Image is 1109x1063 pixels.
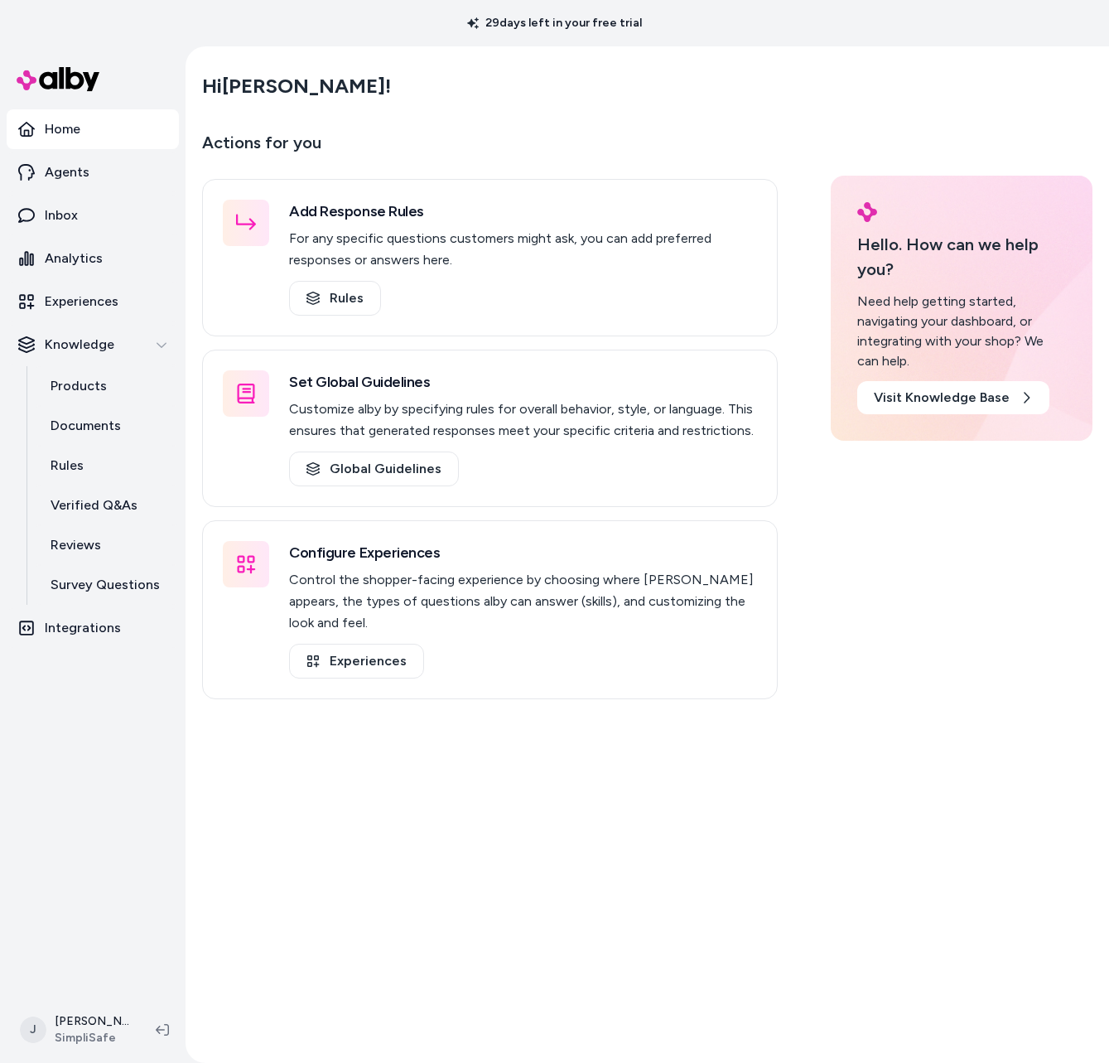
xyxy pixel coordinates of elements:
a: Visit Knowledge Base [857,381,1049,414]
span: SimpliSafe [55,1030,129,1046]
p: Agents [45,162,89,182]
a: Home [7,109,179,149]
p: Home [45,119,80,139]
p: Actions for you [202,129,778,169]
a: Reviews [34,525,179,565]
a: Agents [7,152,179,192]
span: J [20,1017,46,1043]
p: Inbox [45,205,78,225]
h3: Set Global Guidelines [289,370,757,394]
a: Experiences [7,282,179,321]
p: Experiences [45,292,118,312]
a: Verified Q&As [34,486,179,525]
p: Verified Q&As [51,495,137,515]
a: Integrations [7,608,179,648]
p: Reviews [51,535,101,555]
h3: Add Response Rules [289,200,757,223]
a: Rules [289,281,381,316]
p: For any specific questions customers might ask, you can add preferred responses or answers here. [289,228,757,271]
a: Survey Questions [34,565,179,605]
a: Rules [34,446,179,486]
button: Knowledge [7,325,179,365]
h3: Configure Experiences [289,541,757,564]
a: Documents [34,406,179,446]
p: Analytics [45,249,103,268]
p: Hello. How can we help you? [857,232,1066,282]
a: Analytics [7,239,179,278]
p: Integrations [45,618,121,638]
p: Knowledge [45,335,114,355]
a: Inbox [7,196,179,235]
p: Survey Questions [51,575,160,595]
h2: Hi [PERSON_NAME] ! [202,74,391,99]
a: Experiences [289,644,424,679]
div: Need help getting started, navigating your dashboard, or integrating with your shop? We can help. [857,292,1066,371]
a: Products [34,366,179,406]
p: Customize alby by specifying rules for overall behavior, style, or language. This ensures that ge... [289,399,757,442]
a: Global Guidelines [289,452,459,486]
p: [PERSON_NAME] [55,1013,129,1030]
button: J[PERSON_NAME]SimpliSafe [10,1003,142,1056]
p: Rules [51,456,84,476]
img: alby Logo [17,67,99,91]
p: Documents [51,416,121,436]
p: 29 days left in your free trial [457,15,652,31]
img: alby Logo [857,202,877,222]
p: Products [51,376,107,396]
p: Control the shopper-facing experience by choosing where [PERSON_NAME] appears, the types of quest... [289,569,757,634]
